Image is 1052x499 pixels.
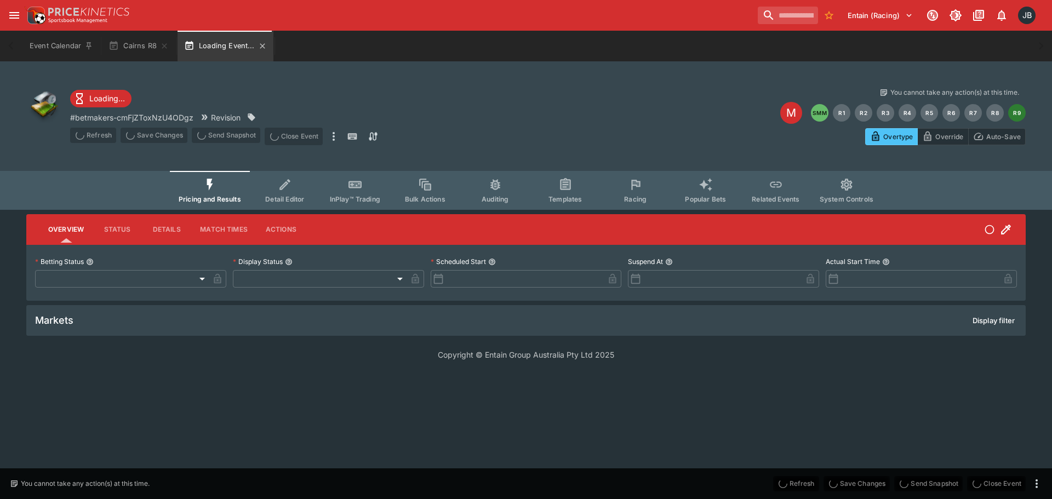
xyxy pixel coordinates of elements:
span: System Controls [820,195,873,203]
button: R3 [877,104,894,122]
button: Betting Status [86,258,94,266]
input: search [758,7,818,24]
button: R7 [964,104,982,122]
img: PriceKinetics [48,8,129,16]
button: Josh Brown [1015,3,1039,27]
div: Event type filters [170,171,882,210]
p: Suspend At [628,257,663,266]
div: Start From [865,128,1026,145]
button: Select Tenant [841,7,919,24]
button: more [327,128,340,145]
button: Details [142,216,191,243]
div: Josh Brown [1018,7,1036,24]
p: You cannot take any action(s) at this time. [21,479,150,489]
span: Popular Bets [685,195,726,203]
p: Overtype [883,131,913,142]
p: Actual Start Time [826,257,880,266]
button: Toggle light/dark mode [946,5,965,25]
p: Betting Status [35,257,84,266]
span: Detail Editor [265,195,304,203]
span: Templates [548,195,582,203]
span: Pricing and Results [179,195,241,203]
button: Suspend At [665,258,673,266]
button: Display filter [966,312,1021,329]
span: Auditing [482,195,508,203]
p: Copy To Clipboard [70,112,193,123]
p: Auto-Save [986,131,1021,142]
img: PriceKinetics Logo [24,4,46,26]
p: Revision [211,112,241,123]
button: Actual Start Time [882,258,890,266]
button: Scheduled Start [488,258,496,266]
button: No Bookmarks [820,7,838,24]
button: more [1030,477,1043,490]
button: Documentation [969,5,988,25]
button: R5 [921,104,938,122]
span: Bulk Actions [405,195,445,203]
button: R8 [986,104,1004,122]
p: Scheduled Start [431,257,486,266]
span: Racing [624,195,647,203]
button: Event Calendar [23,31,100,61]
button: open drawer [4,5,24,25]
button: Override [917,128,968,145]
button: Loading Event... [178,31,273,61]
p: Display Status [233,257,283,266]
button: SMM [811,104,828,122]
button: R1 [833,104,850,122]
button: Auto-Save [968,128,1026,145]
div: Edit Meeting [780,102,802,124]
button: Status [93,216,142,243]
img: other.png [26,88,61,123]
p: You cannot take any action(s) at this time. [890,88,1019,97]
span: InPlay™ Trading [330,195,380,203]
button: R4 [899,104,916,122]
button: R9 [1008,104,1026,122]
nav: pagination navigation [811,104,1026,122]
button: R6 [942,104,960,122]
p: Loading... [89,93,125,104]
button: Connected to PK [923,5,942,25]
img: Sportsbook Management [48,18,107,23]
h5: Markets [35,314,73,326]
button: Notifications [992,5,1011,25]
button: Cairns R8 [102,31,175,61]
button: Actions [256,216,306,243]
button: Match Times [191,216,256,243]
span: Related Events [752,195,799,203]
button: Overview [39,216,93,243]
button: Display Status [285,258,293,266]
button: R2 [855,104,872,122]
button: Overtype [865,128,918,145]
p: Override [935,131,963,142]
